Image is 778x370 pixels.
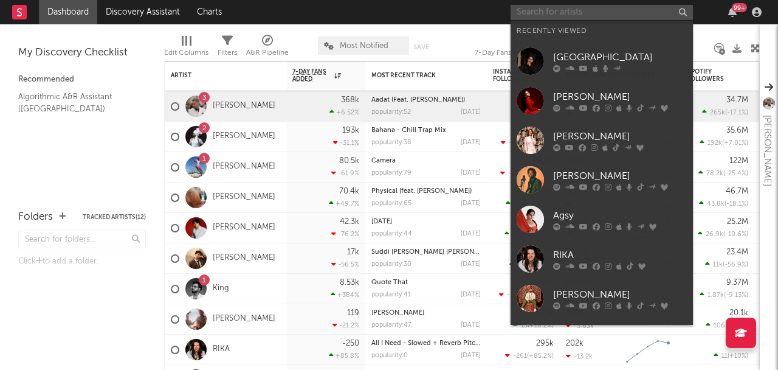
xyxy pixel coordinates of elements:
div: ( ) [699,200,748,208]
a: [PERSON_NAME] [213,131,275,142]
div: popularity: 65 [371,200,411,207]
svg: Chart title [621,335,675,365]
a: Bahana - Chill Trap Mix [371,127,446,134]
span: +85.2 % [529,353,552,360]
div: 17k [347,248,359,256]
div: +49.7 % [329,200,359,208]
div: Folders [18,210,53,225]
span: -56.9 % [725,262,746,268]
span: +10 % [729,353,746,360]
a: All I Need - Slowed + Reverb Pitch Down [371,340,500,347]
div: 34.7M [726,96,748,104]
div: popularity: 47 [371,322,411,329]
div: 23.4M [726,248,748,256]
div: Most Recent Track [371,72,463,79]
span: -261 [513,353,527,360]
div: 295k [536,340,554,347]
div: ( ) [714,352,748,360]
a: [PERSON_NAME] [371,310,424,316]
a: [PERSON_NAME] [511,120,693,160]
div: ( ) [501,139,554,147]
a: [PERSON_NAME] [213,314,275,324]
div: [DATE] [461,109,481,116]
div: 42.3k [340,218,359,226]
span: Most Notified [340,42,388,50]
div: Recently Viewed [517,24,687,38]
div: [PERSON_NAME] [553,287,687,302]
div: popularity: 38 [371,139,411,146]
div: 70.4k [339,187,359,195]
div: 193k [342,127,359,134]
div: Suddi Ellade Modala Preethi (From "Rashi") (Original Motion Picture Soundtrack) [371,249,481,256]
span: -10.6 % [725,231,746,238]
div: popularity: 79 [371,170,411,176]
div: Edit Columns [164,30,208,66]
div: 7-Day Fans Added (7-Day Fans Added) [475,46,566,60]
div: ( ) [506,200,554,208]
div: Instagram Followers [493,68,535,83]
span: 1.87k [707,292,724,299]
span: +18.2 % [529,323,552,329]
span: 106 [714,323,725,329]
a: [PERSON_NAME] [511,81,693,120]
div: -21.2 % [332,321,359,329]
div: ( ) [698,169,748,177]
button: Save [413,44,429,51]
span: -25.4 % [725,170,746,177]
div: Filters [218,46,237,60]
div: -61.9 % [331,169,359,177]
div: ( ) [702,108,748,116]
a: [PERSON_NAME] [213,192,275,203]
div: -31.1 % [333,139,359,147]
a: [DATE] [371,218,392,225]
span: 265k [710,110,725,116]
div: ( ) [509,260,554,268]
div: Spotify Followers [687,68,730,83]
div: [DATE] [461,200,481,207]
span: -17.1 % [727,110,746,116]
span: 26.9k [706,231,723,238]
a: Algorithmic A&R Assistant ([GEOGRAPHIC_DATA]) [18,90,134,115]
div: 8.53k [340,279,359,287]
a: [PERSON_NAME] [213,101,275,111]
div: +384 % [331,291,359,299]
a: RIKA [213,344,230,355]
div: Physical (feat. Troye Sivan) [371,188,481,195]
div: [DATE] [461,261,481,268]
span: 192k [707,140,722,147]
div: 368k [341,96,359,104]
span: 78.2k [706,170,723,177]
div: ( ) [500,169,554,177]
a: [PERSON_NAME] [511,160,693,200]
span: -15.4k [508,170,528,177]
div: A&R Pipeline [246,30,289,66]
div: Udd Chala [371,310,481,316]
a: [PERSON_NAME] [213,162,275,172]
button: Tracked Artists(12) [83,214,146,220]
div: 46.7M [726,187,748,195]
a: RIKA [511,239,693,279]
div: Agsy [553,208,687,223]
a: [PERSON_NAME] [213,253,275,264]
div: ( ) [705,260,748,268]
div: [DATE] [461,231,481,237]
a: Physical (feat. [PERSON_NAME]) [371,188,472,195]
div: Filters [218,30,237,66]
div: 122M [729,157,748,165]
div: [PERSON_NAME] [553,169,687,183]
div: 7-Day Fans Added (7-Day Fans Added) [475,30,566,66]
div: ( ) [499,291,554,299]
div: +6.52 % [329,108,359,116]
div: [PERSON_NAME] [553,89,687,104]
div: Quote That [371,279,481,286]
div: [DATE] [461,352,481,359]
div: 20.1k [729,309,748,317]
span: -18.1 % [726,201,746,208]
div: All I Need - Slowed + Reverb Pitch Down [371,340,481,347]
div: ( ) [700,291,748,299]
a: Suddi [PERSON_NAME] [PERSON_NAME] (From "Rashi") (Original Motion Picture Soundtrack) [371,249,663,256]
div: ( ) [706,321,748,329]
a: Quote That [371,279,408,286]
span: 11 [721,353,728,360]
span: -3.25k [507,292,526,299]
